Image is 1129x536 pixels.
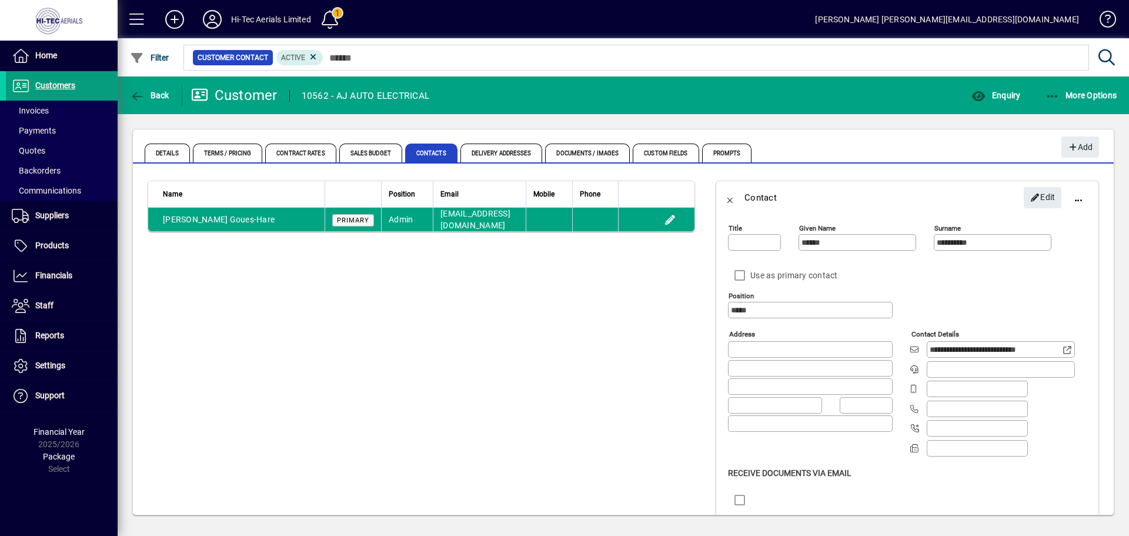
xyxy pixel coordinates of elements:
[276,50,323,65] mat-chip: Activation Status: Active
[130,53,169,62] span: Filter
[337,217,369,224] span: Primary
[281,54,305,62] span: Active
[35,361,65,370] span: Settings
[163,215,228,224] span: [PERSON_NAME]
[6,381,118,411] a: Support
[198,52,268,64] span: Customer Contact
[1043,85,1120,106] button: More Options
[35,391,65,400] span: Support
[533,188,555,201] span: Mobile
[702,144,752,162] span: Prompts
[12,126,56,135] span: Payments
[744,188,777,207] div: Contact
[302,86,430,105] div: 10562 - AJ AUTO ELECTRICAL
[1064,184,1093,212] button: More options
[6,121,118,141] a: Payments
[533,188,565,201] div: Mobile
[729,292,754,300] mat-label: Position
[6,41,118,71] a: Home
[728,468,851,478] span: Receive Documents Via Email
[35,301,54,310] span: Staff
[339,144,402,162] span: Sales Budget
[6,141,118,161] a: Quotes
[440,188,519,201] div: Email
[156,9,193,30] button: Add
[971,91,1020,100] span: Enquiry
[580,188,611,201] div: Phone
[130,91,169,100] span: Back
[1030,188,1055,207] span: Edit
[145,144,190,162] span: Details
[405,144,457,162] span: Contacts
[799,224,836,232] mat-label: Given name
[968,85,1023,106] button: Enquiry
[34,427,85,437] span: Financial Year
[127,47,172,68] button: Filter
[35,51,57,60] span: Home
[6,351,118,381] a: Settings
[580,188,600,201] span: Phone
[127,85,172,106] button: Back
[118,85,182,106] app-page-header-button: Back
[729,224,742,232] mat-label: Title
[6,101,118,121] a: Invoices
[12,186,81,195] span: Communications
[440,188,459,201] span: Email
[163,188,318,201] div: Name
[6,321,118,351] a: Reports
[12,106,49,115] span: Invoices
[6,291,118,321] a: Staff
[440,209,510,230] span: [EMAIL_ADDRESS][DOMAIN_NAME]
[1067,138,1093,157] span: Add
[43,452,75,461] span: Package
[12,146,45,155] span: Quotes
[1024,187,1061,208] button: Edit
[1091,2,1114,41] a: Knowledge Base
[6,261,118,291] a: Financials
[193,144,263,162] span: Terms / Pricing
[661,210,680,229] button: Edit
[6,231,118,261] a: Products
[389,188,426,201] div: Position
[460,144,543,162] span: Delivery Addresses
[35,211,69,220] span: Suppliers
[815,10,1079,29] div: [PERSON_NAME] [PERSON_NAME][EMAIL_ADDRESS][DOMAIN_NAME]
[163,188,182,201] span: Name
[716,184,744,212] button: Back
[545,144,630,162] span: Documents / Images
[1061,137,1099,158] button: Add
[389,188,415,201] span: Position
[12,166,61,175] span: Backorders
[35,331,64,340] span: Reports
[934,224,961,232] mat-label: Surname
[633,144,699,162] span: Custom Fields
[6,201,118,231] a: Suppliers
[35,81,75,90] span: Customers
[381,208,433,231] td: Admin
[265,144,336,162] span: Contract Rates
[1046,91,1117,100] span: More Options
[6,161,118,181] a: Backorders
[35,241,69,250] span: Products
[191,86,278,105] div: Customer
[231,10,311,29] div: Hi-Tec Aerials Limited
[193,9,231,30] button: Profile
[230,215,275,224] span: Goues-Hare
[6,181,118,201] a: Communications
[35,271,72,280] span: Financials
